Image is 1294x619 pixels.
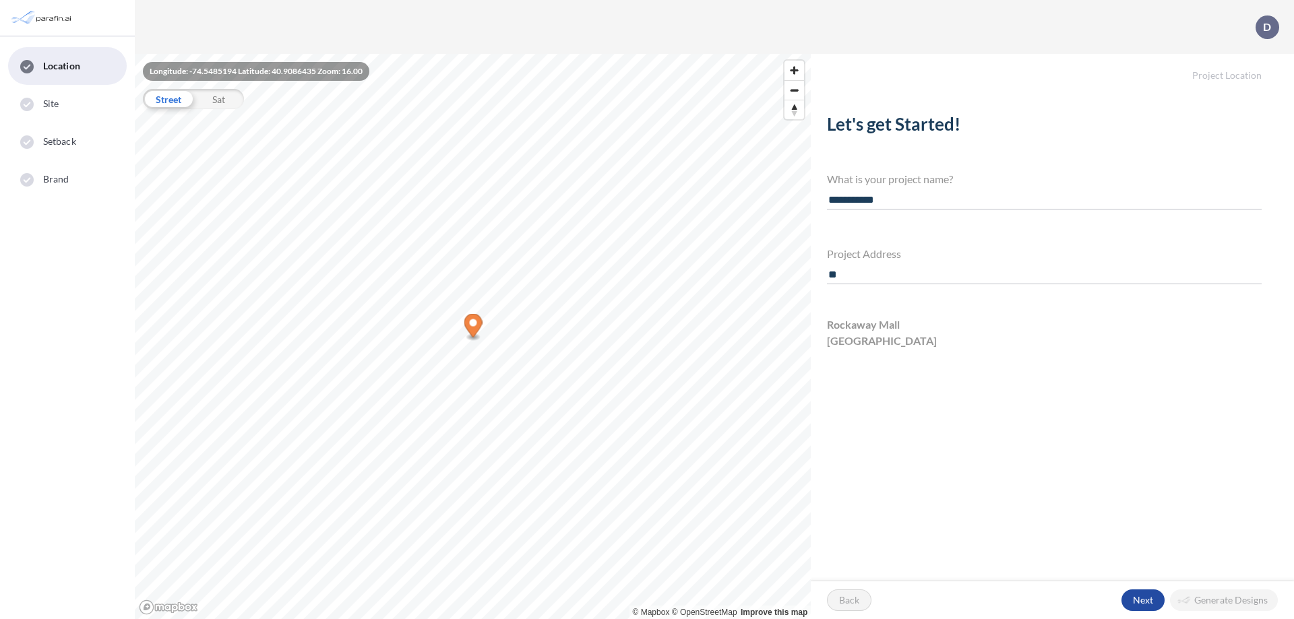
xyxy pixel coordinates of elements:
[10,5,75,30] img: Parafin
[633,608,670,617] a: Mapbox
[143,62,369,81] div: Longitude: -74.5485194 Latitude: 40.9086435 Zoom: 16.00
[741,608,807,617] a: Improve this map
[43,135,76,148] span: Setback
[811,54,1294,82] h5: Project Location
[784,61,804,80] button: Zoom in
[43,172,69,186] span: Brand
[784,80,804,100] button: Zoom out
[139,599,198,615] a: Mapbox homepage
[1263,21,1271,33] p: D
[143,89,193,109] div: Street
[43,59,80,73] span: Location
[784,100,804,119] button: Reset bearing to north
[1133,593,1153,607] p: Next
[43,97,59,110] span: Site
[827,172,1262,185] h4: What is your project name?
[464,314,483,341] div: Map marker
[672,608,737,617] a: OpenStreetMap
[784,81,804,100] span: Zoom out
[827,114,1262,140] h2: Let's get Started!
[827,317,900,333] span: Rockaway Mall
[135,54,811,619] canvas: Map
[827,247,1262,260] h4: Project Address
[1121,589,1165,611] button: Next
[193,89,244,109] div: Sat
[827,333,937,349] span: [GEOGRAPHIC_DATA]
